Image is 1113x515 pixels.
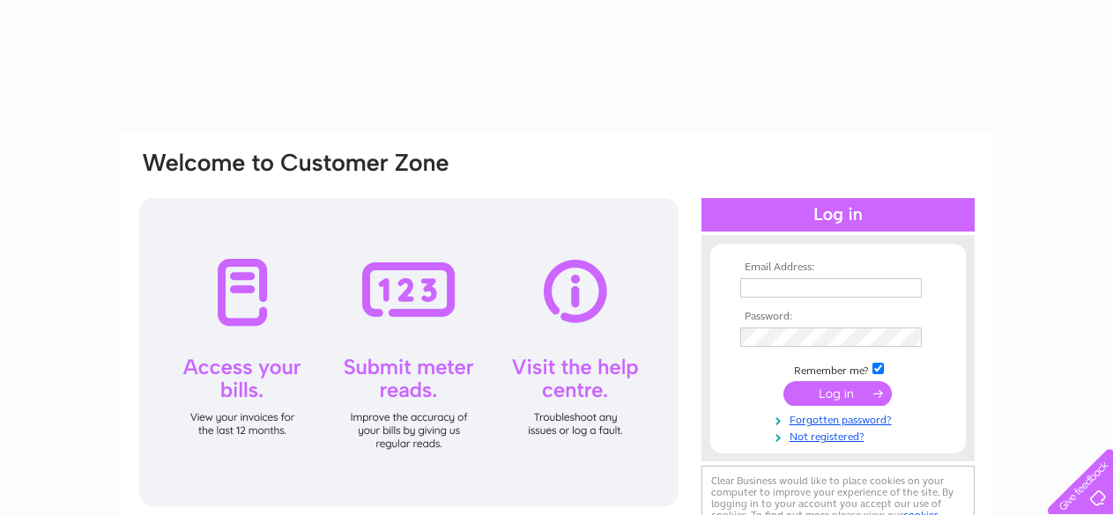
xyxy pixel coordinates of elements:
input: Submit [783,381,892,406]
a: Not registered? [740,427,940,444]
td: Remember me? [736,360,940,378]
th: Password: [736,311,940,323]
a: Forgotten password? [740,410,940,427]
th: Email Address: [736,261,940,274]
